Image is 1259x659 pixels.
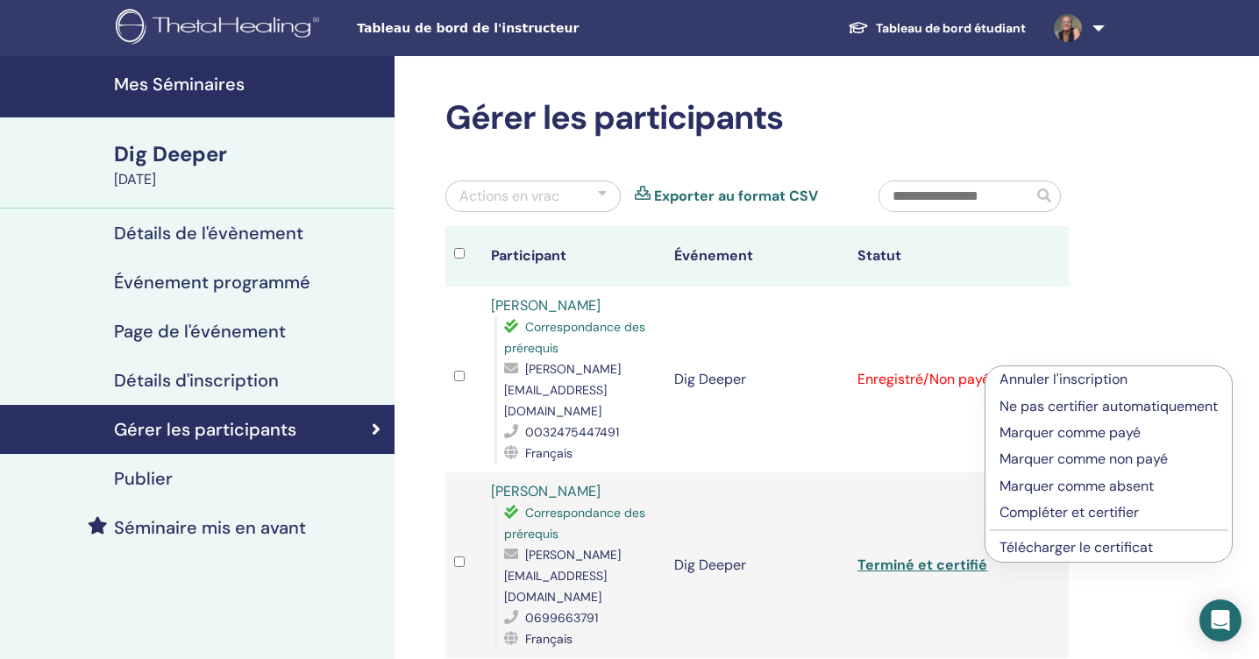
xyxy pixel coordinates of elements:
div: Dig Deeper [114,139,384,169]
span: 0032475447491 [525,424,619,440]
p: Marquer comme absent [999,476,1218,497]
h4: Publier [114,468,173,489]
span: [PERSON_NAME][EMAIL_ADDRESS][DOMAIN_NAME] [504,547,621,605]
img: default.jpg [1054,14,1082,42]
span: Français [525,631,573,647]
div: Actions en vrac [459,186,559,207]
p: Marquer comme payé [999,422,1218,443]
span: Correspondance des prérequis [504,319,645,356]
th: Statut [849,226,1032,287]
p: Ne pas certifier automatiquement [999,396,1218,417]
a: Terminé et certifié [857,556,987,574]
p: Marquer comme non payé [999,449,1218,470]
td: Dig Deeper [665,287,849,472]
span: Français [525,445,573,461]
span: [PERSON_NAME][EMAIL_ADDRESS][DOMAIN_NAME] [504,361,621,419]
div: Open Intercom Messenger [1199,599,1241,641]
a: Tableau de bord étudiant [834,12,1040,45]
a: [PERSON_NAME] [491,296,601,315]
a: [PERSON_NAME] [491,482,601,500]
th: Participant [482,226,665,287]
img: graduation-cap-white.svg [848,20,869,35]
span: Tableau de bord de l'instructeur [357,19,620,38]
h2: Gérer les participants [445,98,1069,138]
h4: Séminaire mis en avant [114,517,306,538]
h4: Détails d'inscription [114,370,279,391]
h4: Détails de l'évènement [114,223,303,244]
a: Dig Deeper[DATE] [103,139,395,190]
th: Événement [665,226,849,287]
a: Exporter au format CSV [654,186,818,207]
span: 0699663791 [525,610,598,626]
h4: Page de l'événement [114,321,286,342]
div: [DATE] [114,169,384,190]
p: Annuler l'inscription [999,369,1218,390]
h4: Événement programmé [114,272,310,293]
span: Correspondance des prérequis [504,505,645,542]
a: Télécharger le certificat [999,538,1153,556]
img: logo.png [116,9,325,48]
h4: Gérer les participants [114,419,296,440]
p: Compléter et certifier [999,502,1218,523]
td: Dig Deeper [665,472,849,658]
h4: Mes Séminaires [114,74,384,95]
